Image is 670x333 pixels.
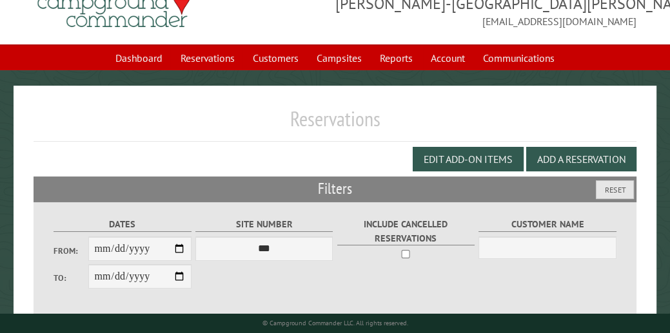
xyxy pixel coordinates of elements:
label: From: [54,245,88,257]
label: Customer Name [478,217,616,232]
label: Include Cancelled Reservations [337,217,475,245]
button: Edit Add-on Items [413,147,524,171]
a: Reservations [173,46,242,70]
a: Account [423,46,473,70]
label: Site Number [195,217,333,232]
button: Reset [596,180,634,199]
button: Add a Reservation [526,147,636,171]
a: Campsites [309,46,369,70]
label: Dates [54,217,191,232]
h2: Filters [34,176,636,201]
a: Dashboard [108,46,170,70]
a: Communications [475,46,562,70]
small: © Campground Commander LLC. All rights reserved. [262,319,408,327]
h1: Reservations [34,106,636,142]
a: Reports [372,46,420,70]
a: Customers [245,46,306,70]
label: To: [54,272,88,284]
